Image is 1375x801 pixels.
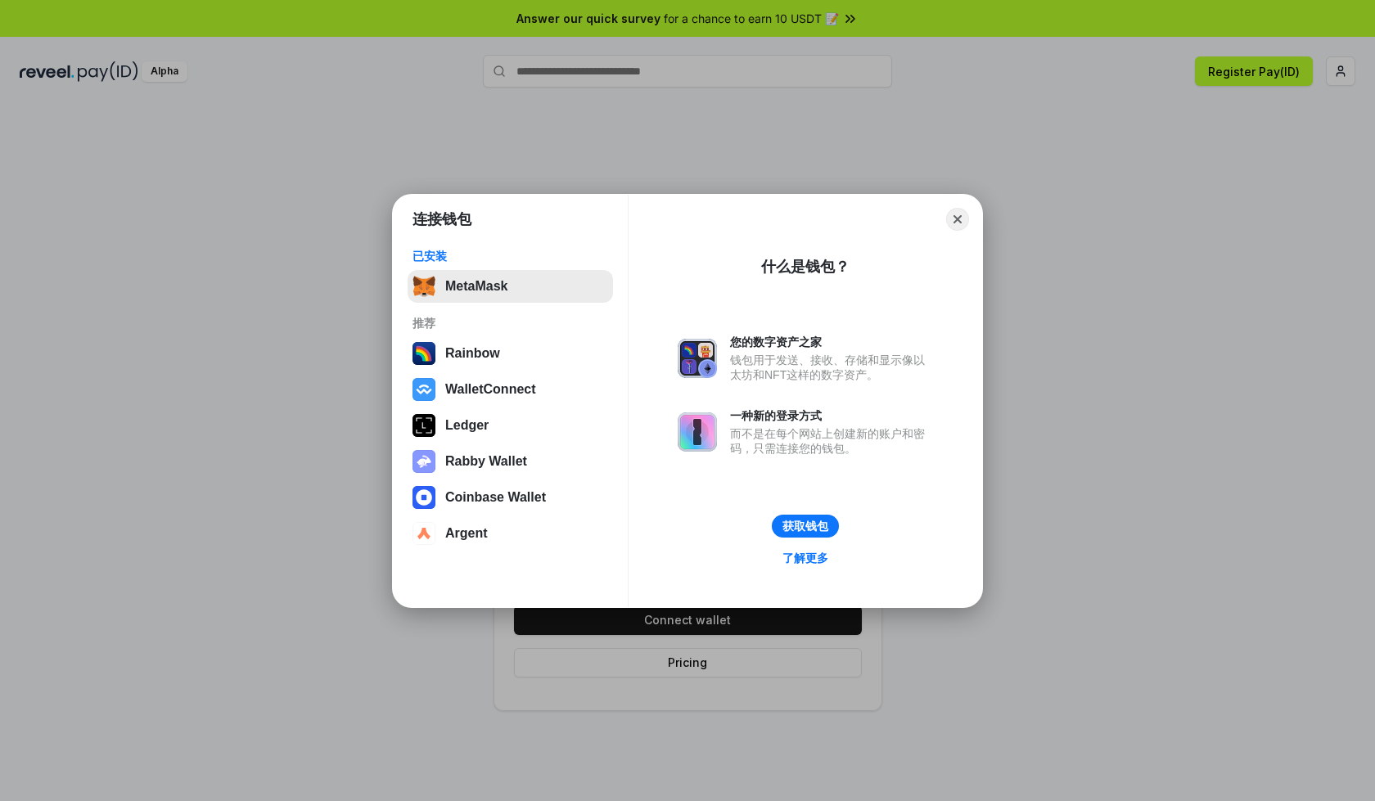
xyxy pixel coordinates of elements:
[782,551,828,565] div: 了解更多
[408,409,613,442] button: Ledger
[773,547,838,569] a: 了解更多
[412,316,608,331] div: 推荐
[412,414,435,437] img: svg+xml,%3Csvg%20xmlns%3D%22http%3A%2F%2Fwww.w3.org%2F2000%2Fsvg%22%20width%3D%2228%22%20height%3...
[678,339,717,378] img: svg+xml,%3Csvg%20xmlns%3D%22http%3A%2F%2Fwww.w3.org%2F2000%2Fsvg%22%20fill%3D%22none%22%20viewBox...
[412,450,435,473] img: svg+xml,%3Csvg%20xmlns%3D%22http%3A%2F%2Fwww.w3.org%2F2000%2Fsvg%22%20fill%3D%22none%22%20viewBox...
[412,209,471,229] h1: 连接钱包
[408,337,613,370] button: Rainbow
[445,526,488,541] div: Argent
[445,490,546,505] div: Coinbase Wallet
[412,342,435,365] img: svg+xml,%3Csvg%20width%3D%22120%22%20height%3D%22120%22%20viewBox%3D%220%200%20120%20120%22%20fil...
[412,522,435,545] img: svg+xml,%3Csvg%20width%3D%2228%22%20height%3D%2228%22%20viewBox%3D%220%200%2028%2028%22%20fill%3D...
[730,335,933,349] div: 您的数字资产之家
[730,408,933,423] div: 一种新的登录方式
[730,426,933,456] div: 而不是在每个网站上创建新的账户和密码，只需连接您的钱包。
[412,486,435,509] img: svg+xml,%3Csvg%20width%3D%2228%22%20height%3D%2228%22%20viewBox%3D%220%200%2028%2028%22%20fill%3D...
[445,454,527,469] div: Rabby Wallet
[946,208,969,231] button: Close
[445,279,507,294] div: MetaMask
[412,378,435,401] img: svg+xml,%3Csvg%20width%3D%2228%22%20height%3D%2228%22%20viewBox%3D%220%200%2028%2028%22%20fill%3D...
[782,519,828,533] div: 获取钱包
[408,373,613,406] button: WalletConnect
[761,257,850,277] div: 什么是钱包？
[412,249,608,263] div: 已安装
[445,382,536,397] div: WalletConnect
[412,275,435,298] img: svg+xml,%3Csvg%20fill%3D%22none%22%20height%3D%2233%22%20viewBox%3D%220%200%2035%2033%22%20width%...
[445,418,489,433] div: Ledger
[408,270,613,303] button: MetaMask
[408,517,613,550] button: Argent
[730,353,933,382] div: 钱包用于发送、接收、存储和显示像以太坊和NFT这样的数字资产。
[445,346,500,361] div: Rainbow
[678,412,717,452] img: svg+xml,%3Csvg%20xmlns%3D%22http%3A%2F%2Fwww.w3.org%2F2000%2Fsvg%22%20fill%3D%22none%22%20viewBox...
[408,445,613,478] button: Rabby Wallet
[772,515,839,538] button: 获取钱包
[408,481,613,514] button: Coinbase Wallet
